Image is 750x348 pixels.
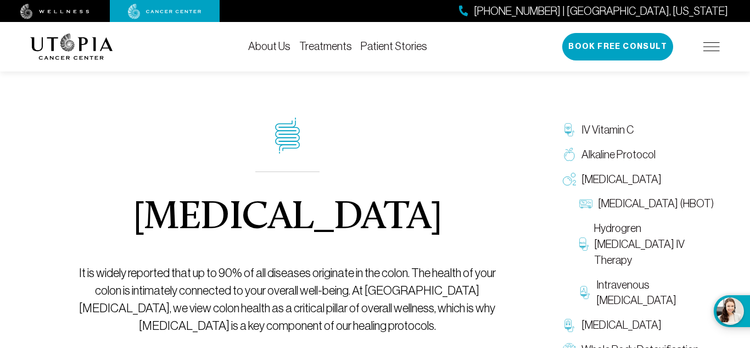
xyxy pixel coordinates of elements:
span: Hydrogren [MEDICAL_DATA] IV Therapy [594,220,714,268]
a: IV Vitamin C [557,118,720,142]
a: [MEDICAL_DATA] [557,167,720,192]
img: icon [275,118,300,154]
h1: [MEDICAL_DATA] [133,198,442,238]
img: logo [30,34,113,60]
span: [MEDICAL_DATA] [581,317,662,333]
img: Chelation Therapy [563,319,576,332]
a: Patient Stories [361,40,427,52]
a: Alkaline Protocol [557,142,720,167]
img: Hyperbaric Oxygen Therapy (HBOT) [579,197,592,211]
span: IV Vitamin C [581,122,634,138]
a: About Us [248,40,290,52]
a: Treatments [299,40,352,52]
span: Alkaline Protocol [581,147,656,163]
span: [PHONE_NUMBER] | [GEOGRAPHIC_DATA], [US_STATE] [474,3,728,19]
span: [MEDICAL_DATA] [581,172,662,187]
button: Book Free Consult [562,33,673,60]
img: Hydrogren Peroxide IV Therapy [579,237,589,251]
img: cancer center [128,4,202,19]
a: [MEDICAL_DATA] [557,313,720,338]
a: Hydrogren [MEDICAL_DATA] IV Therapy [574,216,720,272]
p: It is widely reported that up to 90% of all diseases originate in the colon. The health of your c... [69,264,506,335]
img: IV Vitamin C [563,123,576,136]
img: wellness [20,4,89,19]
img: Oxygen Therapy [563,173,576,186]
img: Intravenous Ozone Therapy [579,286,591,299]
img: Alkaline Protocol [563,148,576,161]
img: icon-hamburger [703,42,720,51]
span: Intravenous [MEDICAL_DATA] [596,277,714,309]
a: [MEDICAL_DATA] (HBOT) [574,191,720,216]
a: Intravenous [MEDICAL_DATA] [574,273,720,313]
a: [PHONE_NUMBER] | [GEOGRAPHIC_DATA], [US_STATE] [459,3,728,19]
span: [MEDICAL_DATA] (HBOT) [598,196,714,212]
